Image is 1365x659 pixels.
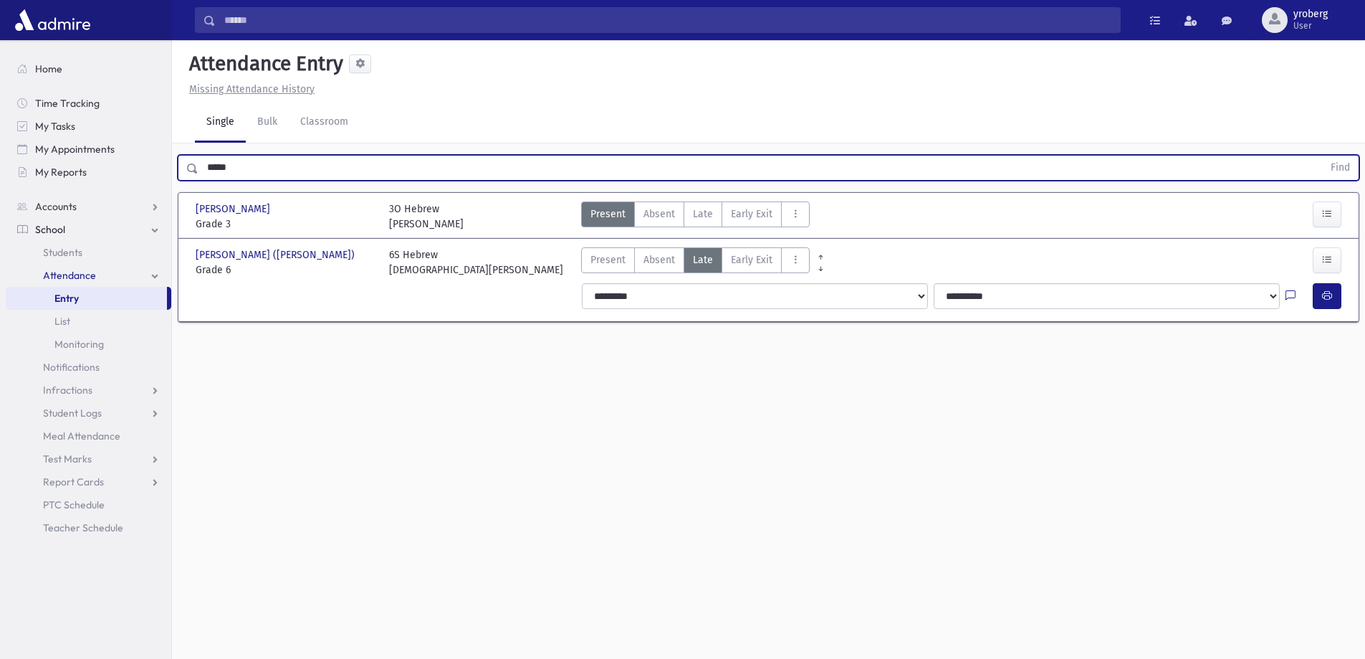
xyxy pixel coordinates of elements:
span: Present [590,252,626,267]
span: Monitoring [54,338,104,351]
span: School [35,223,65,236]
a: Infractions [6,379,171,402]
div: 3O Hebrew [PERSON_NAME] [389,202,464,232]
span: Teacher Schedule [43,521,123,534]
a: School [6,218,171,241]
h5: Attendance Entry [183,52,343,76]
span: Late [693,252,713,267]
a: Attendance [6,264,171,287]
span: Absent [643,252,675,267]
span: Entry [54,292,79,305]
span: Present [590,207,626,222]
a: Bulk [246,103,289,143]
span: Meal Attendance [43,430,120,442]
span: Notifications [43,361,100,374]
a: Teacher Schedule [6,516,171,539]
a: Classroom [289,103,360,143]
span: My Appointments [35,143,115,156]
a: Missing Attendance History [183,83,315,95]
span: Grade 3 [196,217,375,232]
a: My Reports [6,161,171,184]
span: Absent [643,207,675,222]
span: User [1293,20,1328,32]
a: Students [6,241,171,264]
span: Home [35,62,62,75]
span: [PERSON_NAME] [196,202,273,217]
div: AttTypes [581,247,810,278]
a: PTC Schedule [6,493,171,516]
span: My Reports [35,166,87,179]
span: Late [693,207,713,222]
a: Meal Attendance [6,425,171,447]
div: 6S Hebrew [DEMOGRAPHIC_DATA][PERSON_NAME] [389,247,563,278]
a: Monitoring [6,333,171,356]
span: List [54,315,70,328]
a: Accounts [6,195,171,218]
span: PTC Schedule [43,498,105,511]
span: Student Logs [43,407,102,419]
a: Time Tracking [6,92,171,115]
a: Report Cards [6,470,171,493]
span: Students [43,246,82,259]
span: Report Cards [43,475,104,488]
a: Notifications [6,356,171,379]
a: My Tasks [6,115,171,138]
a: Home [6,57,171,80]
a: List [6,310,171,333]
a: Student Logs [6,402,171,425]
a: Single [195,103,246,143]
span: Early Exit [731,207,772,222]
u: Missing Attendance History [189,83,315,95]
span: Grade 6 [196,262,375,278]
a: Test Marks [6,447,171,470]
span: yroberg [1293,9,1328,20]
span: Infractions [43,384,92,397]
span: My Tasks [35,120,75,133]
img: AdmirePro [11,6,94,34]
a: Entry [6,287,167,310]
span: Early Exit [731,252,772,267]
a: My Appointments [6,138,171,161]
span: Time Tracking [35,97,100,110]
div: AttTypes [581,202,810,232]
span: Test Marks [43,452,92,465]
button: Find [1322,156,1359,180]
span: Accounts [35,200,77,213]
input: Search [216,7,1120,33]
span: Attendance [43,269,96,282]
span: [PERSON_NAME] ([PERSON_NAME]) [196,247,358,262]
